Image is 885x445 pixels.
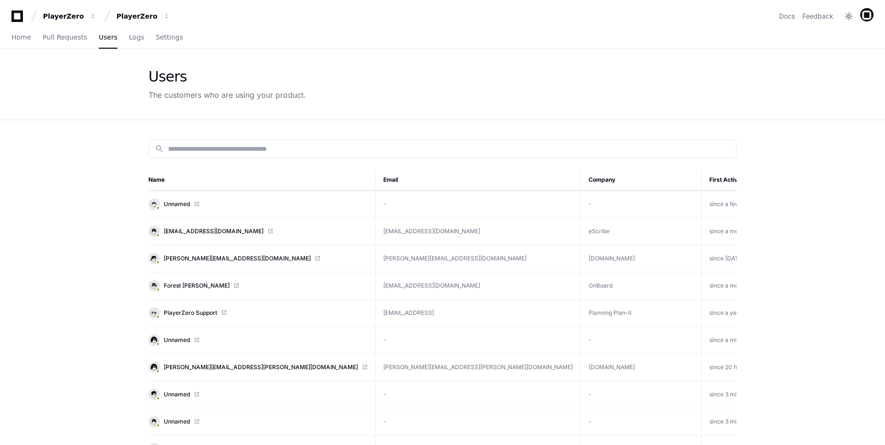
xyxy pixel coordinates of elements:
[581,191,702,218] td: -
[376,354,581,381] td: [PERSON_NAME][EMAIL_ADDRESS][PERSON_NAME][DOMAIN_NAME]
[581,300,702,327] td: Planning Plan-it
[164,309,217,317] span: PlayerZero Support
[581,169,702,191] th: Company
[149,227,158,236] img: 12.svg
[149,281,158,290] img: 6.svg
[702,300,776,327] td: since a year ago
[149,335,158,344] img: 16.svg
[581,272,702,300] td: OnBoard
[149,390,158,399] img: 5.svg
[702,272,776,300] td: since a month ago
[164,228,263,235] span: [EMAIL_ADDRESS][DOMAIN_NAME]
[164,282,230,290] span: Forest [PERSON_NAME]
[581,245,702,272] td: [DOMAIN_NAME]
[148,226,368,237] a: [EMAIL_ADDRESS][DOMAIN_NAME]
[148,198,368,210] a: Unnamed
[11,34,31,40] span: Home
[148,389,368,400] a: Unnamed
[42,34,87,40] span: Pull Requests
[581,381,702,408] td: -
[39,8,100,25] button: PlayerZero
[148,416,368,427] a: Unnamed
[149,417,158,426] img: 12.svg
[113,8,174,25] button: PlayerZero
[164,200,190,208] span: Unnamed
[129,34,144,40] span: Logs
[376,300,581,327] td: [EMAIL_ADDRESS]
[376,218,581,245] td: [EMAIL_ADDRESS][DOMAIN_NAME]
[376,327,581,354] td: -
[164,336,190,344] span: Unnamed
[148,89,306,101] div: The customers who are using your product.
[581,327,702,354] td: -
[702,245,776,272] td: since [DATE]
[779,11,795,21] a: Docs
[11,27,31,49] a: Home
[149,362,158,372] img: 15.svg
[702,327,776,354] td: since a minute ago
[802,11,833,21] button: Feedback
[581,408,702,435] td: -
[43,11,84,21] div: PlayerZero
[702,218,776,245] td: since a month ago
[149,254,158,263] img: 14.svg
[581,218,702,245] td: eScribe
[702,169,776,191] th: First Active
[149,199,158,208] img: 8.svg
[164,418,190,425] span: Unnamed
[148,280,368,291] a: Forest [PERSON_NAME]
[376,191,581,218] td: -
[156,27,183,49] a: Settings
[116,11,158,21] div: PlayerZero
[42,27,87,49] a: Pull Requests
[376,272,581,300] td: [EMAIL_ADDRESS][DOMAIN_NAME]
[702,381,776,408] td: since 3 minutes ago
[148,68,306,85] div: Users
[376,169,581,191] th: Email
[702,408,776,435] td: since 3 minutes ago
[164,255,311,262] span: [PERSON_NAME][EMAIL_ADDRESS][DOMAIN_NAME]
[581,354,702,381] td: [DOMAIN_NAME]
[149,308,158,317] img: 13.svg
[376,381,581,408] td: -
[854,414,880,439] iframe: Open customer support
[155,144,164,154] mat-icon: search
[376,245,581,272] td: [PERSON_NAME][EMAIL_ADDRESS][DOMAIN_NAME]
[164,391,190,398] span: Unnamed
[860,8,874,21] img: avatar
[702,354,776,381] td: since 20 hours ago
[99,27,117,49] a: Users
[129,27,144,49] a: Logs
[99,34,117,40] span: Users
[148,169,376,191] th: Name
[156,34,183,40] span: Settings
[702,191,776,218] td: since a few seconds ago
[164,363,358,371] span: [PERSON_NAME][EMAIL_ADDRESS][PERSON_NAME][DOMAIN_NAME]
[376,408,581,435] td: -
[148,334,368,346] a: Unnamed
[148,253,368,264] a: [PERSON_NAME][EMAIL_ADDRESS][DOMAIN_NAME]
[148,307,368,319] a: PlayerZero Support
[148,362,368,373] a: [PERSON_NAME][EMAIL_ADDRESS][PERSON_NAME][DOMAIN_NAME]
